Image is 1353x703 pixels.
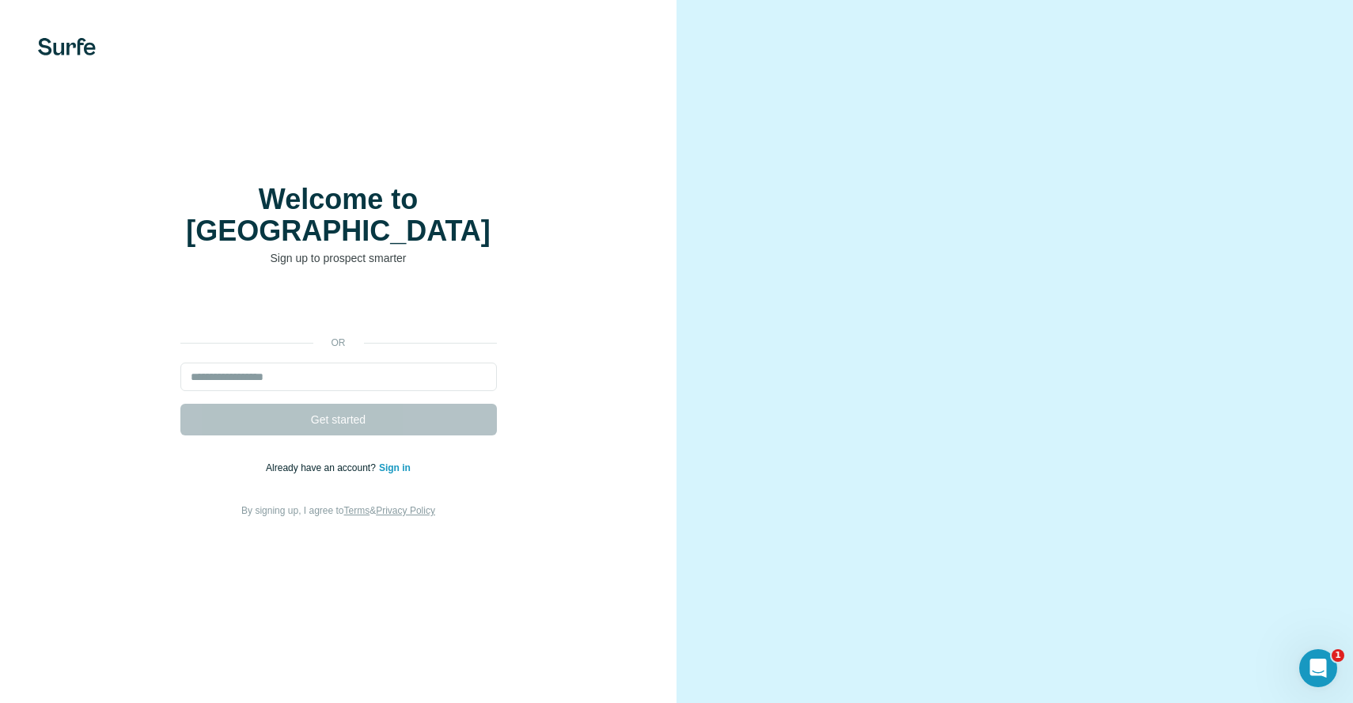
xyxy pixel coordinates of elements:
[379,462,411,473] a: Sign in
[38,38,96,55] img: Surfe's logo
[1299,649,1337,687] iframe: Intercom live chat
[376,505,435,516] a: Privacy Policy
[172,290,505,325] iframe: Sign in with Google Button
[1332,649,1344,662] span: 1
[344,505,370,516] a: Terms
[180,184,497,247] h1: Welcome to [GEOGRAPHIC_DATA]
[241,505,435,516] span: By signing up, I agree to &
[266,462,379,473] span: Already have an account?
[180,250,497,266] p: Sign up to prospect smarter
[313,336,364,350] p: or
